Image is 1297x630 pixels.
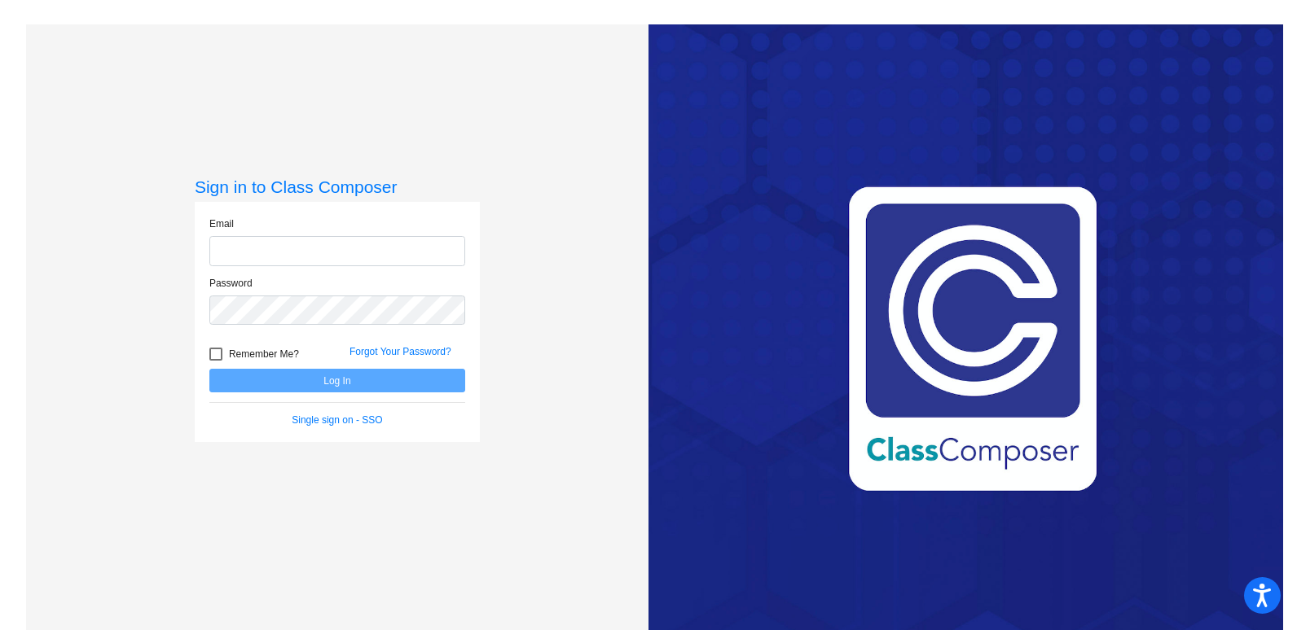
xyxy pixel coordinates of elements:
[229,344,299,364] span: Remember Me?
[209,276,253,291] label: Password
[195,177,480,197] h3: Sign in to Class Composer
[292,414,382,426] a: Single sign on - SSO
[209,369,465,392] button: Log In
[350,346,451,357] a: Forgot Your Password?
[209,217,234,231] label: Email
